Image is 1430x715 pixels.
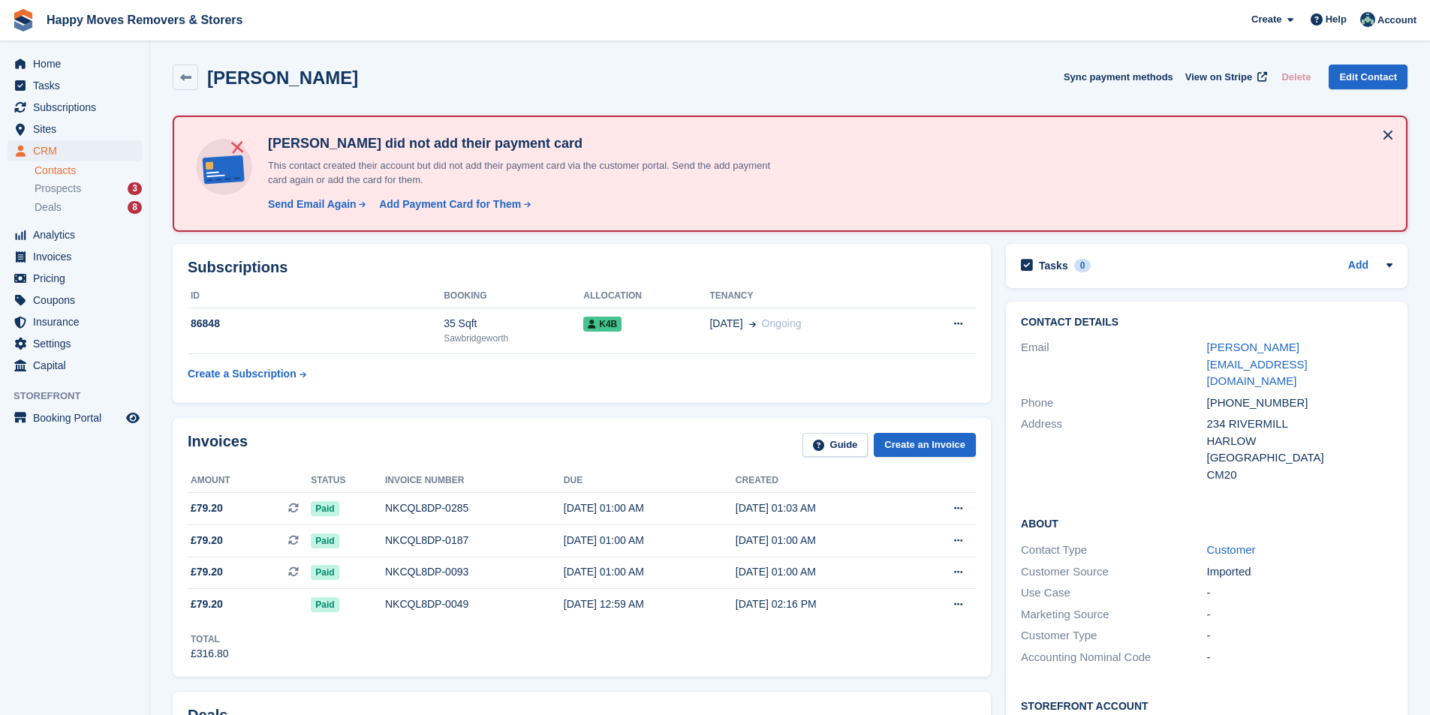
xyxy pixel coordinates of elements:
[1207,433,1392,450] div: HARLOW
[802,433,869,458] a: Guide
[1207,341,1308,387] a: [PERSON_NAME][EMAIL_ADDRESS][DOMAIN_NAME]
[444,284,583,308] th: Booking
[385,564,564,580] div: NKCQL8DP-0093
[564,596,736,612] div: [DATE] 12:59 AM
[33,53,123,74] span: Home
[736,469,909,493] th: Created
[8,407,142,428] a: menu
[1326,12,1347,27] span: Help
[1348,257,1368,275] a: Add
[191,500,223,516] span: £79.20
[128,201,142,214] div: 8
[188,469,311,493] th: Amount
[191,596,223,612] span: £79.20
[736,564,909,580] div: [DATE] 01:00 AM
[8,311,142,332] a: menu
[1207,395,1392,412] div: [PHONE_NUMBER]
[262,135,787,152] h4: [PERSON_NAME] did not add their payment card
[1251,12,1281,27] span: Create
[1207,584,1392,602] div: -
[188,284,444,308] th: ID
[709,316,742,332] span: [DATE]
[33,333,123,354] span: Settings
[191,533,223,548] span: £79.20
[33,119,123,140] span: Sites
[8,75,142,96] a: menu
[33,407,123,428] span: Booking Portal
[35,200,62,215] span: Deals
[268,197,357,212] div: Send Email Again
[188,366,297,382] div: Create a Subscription
[1021,416,1206,483] div: Address
[188,360,306,388] a: Create a Subscription
[1207,416,1392,433] div: 234 RIVERMILL
[1377,13,1416,28] span: Account
[192,135,256,199] img: no-card-linked-e7822e413c904bf8b177c4d89f31251c4716f9871600ec3ca5bfc59e148c83f4.svg
[262,158,787,188] p: This contact created their account but did not add their payment card via the customer portal. Se...
[1275,65,1317,89] button: Delete
[311,597,339,612] span: Paid
[1021,698,1392,713] h2: Storefront Account
[8,97,142,118] a: menu
[311,533,339,548] span: Paid
[33,311,123,332] span: Insurance
[736,596,909,612] div: [DATE] 02:16 PM
[35,164,142,178] a: Contacts
[33,140,123,161] span: CRM
[311,469,385,493] th: Status
[35,200,142,215] a: Deals 8
[191,632,229,646] div: Total
[33,75,123,96] span: Tasks
[311,501,339,516] span: Paid
[1179,65,1270,89] a: View on Stripe
[12,9,35,32] img: stora-icon-8386f47178a22dfd0bd8f6a31ec36ba5ce8667c1dd55bd0f319d3a0aa187defe.svg
[385,596,564,612] div: NKCQL8DP-0049
[191,564,223,580] span: £79.20
[188,316,444,332] div: 86848
[1021,542,1206,559] div: Contact Type
[874,433,976,458] a: Create an Invoice
[1021,515,1392,530] h2: About
[385,533,564,548] div: NKCQL8DP-0187
[8,246,142,267] a: menu
[1185,70,1252,85] span: View on Stripe
[379,197,521,212] div: Add Payment Card for Them
[1021,627,1206,644] div: Customer Type
[1207,543,1256,556] a: Customer
[583,284,709,308] th: Allocation
[33,246,123,267] span: Invoices
[1074,259,1091,272] div: 0
[8,268,142,289] a: menu
[564,533,736,548] div: [DATE] 01:00 AM
[1021,584,1206,602] div: Use Case
[8,119,142,140] a: menu
[1039,259,1068,272] h2: Tasks
[1207,627,1392,644] div: -
[1021,317,1392,329] h2: Contact Details
[1207,606,1392,623] div: -
[14,389,149,404] span: Storefront
[33,224,123,245] span: Analytics
[444,332,583,345] div: Sawbridgeworth
[1021,606,1206,623] div: Marketing Source
[33,97,123,118] span: Subscriptions
[8,355,142,376] a: menu
[35,181,142,197] a: Prospects 3
[444,316,583,332] div: 35 Sqft
[8,333,142,354] a: menu
[1207,649,1392,666] div: -
[373,197,532,212] a: Add Payment Card for Them
[8,53,142,74] a: menu
[1207,563,1392,581] div: Imported
[1064,65,1173,89] button: Sync payment methods
[709,284,908,308] th: Tenancy
[1021,649,1206,666] div: Accounting Nominal Code
[311,565,339,580] span: Paid
[1021,339,1206,390] div: Email
[1021,563,1206,581] div: Customer Source
[762,317,802,329] span: Ongoing
[8,140,142,161] a: menu
[128,182,142,195] div: 3
[188,433,248,458] h2: Invoices
[1207,467,1392,484] div: CM20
